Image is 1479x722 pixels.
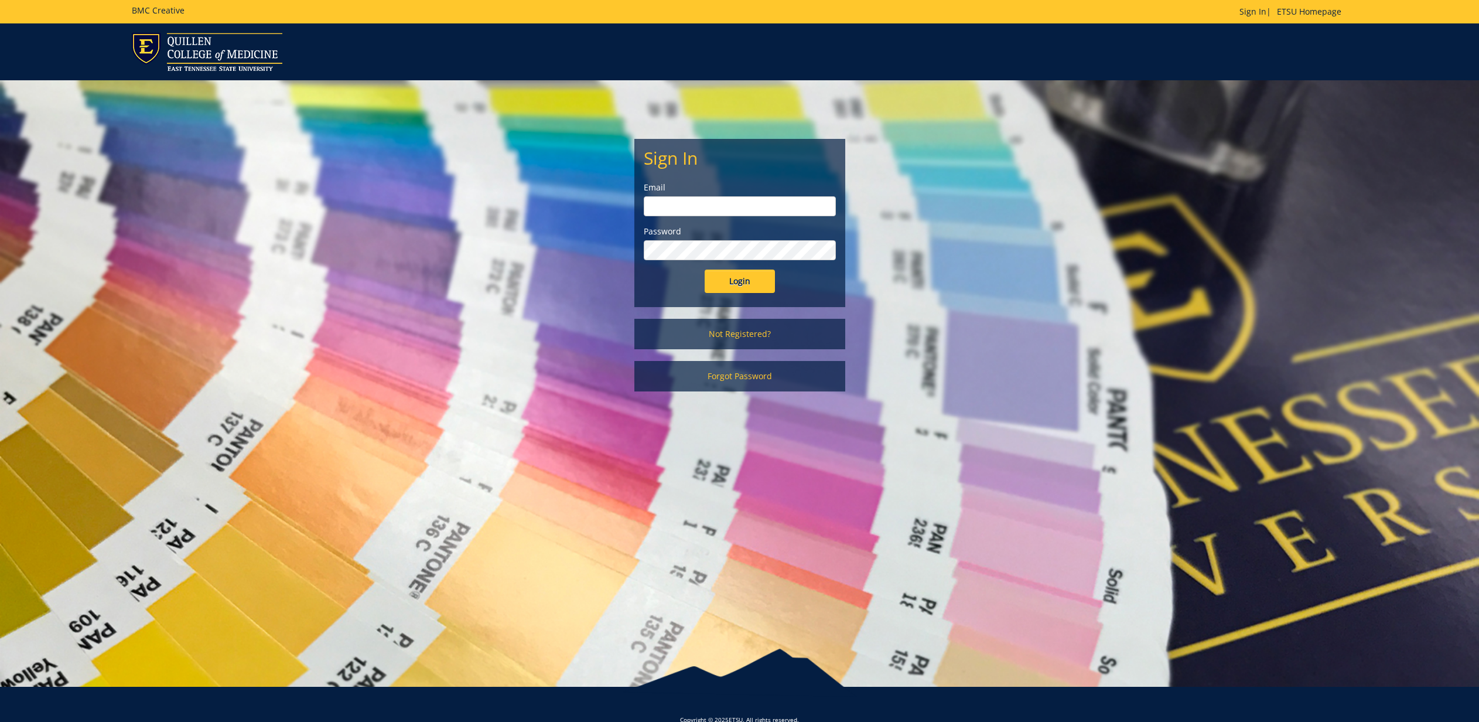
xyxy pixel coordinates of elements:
a: Forgot Password [634,361,845,391]
h2: Sign In [644,148,836,168]
h5: BMC Creative [132,6,185,15]
input: Login [705,270,775,293]
a: ETSU Homepage [1271,6,1347,17]
label: Email [644,182,836,193]
p: | [1239,6,1347,18]
a: Sign In [1239,6,1266,17]
label: Password [644,226,836,237]
a: Not Registered? [634,319,845,349]
img: ETSU logo [132,33,282,71]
